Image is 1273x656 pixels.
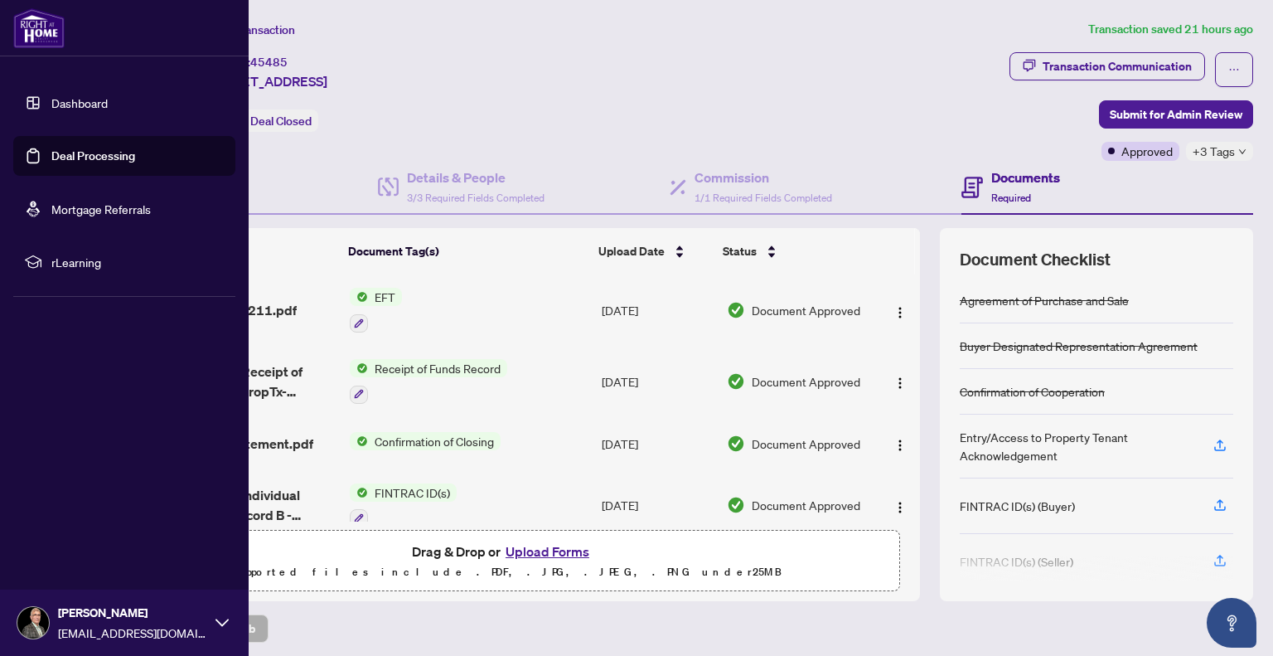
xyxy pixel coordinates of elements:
[350,288,402,333] button: Status IconEFT
[350,483,457,528] button: Status IconFINTRAC ID(s)
[341,228,593,275] th: Document Tag(s)
[727,496,745,514] img: Document Status
[58,604,207,622] span: [PERSON_NAME]
[206,22,295,37] span: View Transaction
[501,541,594,562] button: Upload Forms
[991,192,1031,204] span: Required
[58,624,207,642] span: [EMAIL_ADDRESS][DOMAIN_NAME]
[727,372,745,391] img: Document Status
[1110,101,1242,128] span: Submit for Admin Review
[350,359,507,404] button: Status IconReceipt of Funds Record
[1207,598,1256,648] button: Open asap
[368,432,501,450] span: Confirmation of Closing
[206,71,327,91] span: [STREET_ADDRESS]
[1088,20,1253,39] article: Transaction saved 21 hours ago
[107,531,899,592] span: Drag & Drop orUpload FormsSupported files include .PDF, .JPG, .JPEG, .PNG under25MB
[1009,52,1205,80] button: Transaction Communication
[1099,100,1253,129] button: Submit for Admin Review
[51,148,135,163] a: Deal Processing
[595,275,720,346] td: [DATE]
[1043,53,1192,80] div: Transaction Communication
[960,552,1073,571] div: FINTRAC ID(s) (Seller)
[1193,142,1235,161] span: +3 Tags
[695,168,832,187] h4: Commission
[368,359,507,377] span: Receipt of Funds Record
[13,8,65,48] img: logo
[595,470,720,542] td: [DATE]
[695,192,832,204] span: 1/1 Required Fields Completed
[960,497,1075,515] div: FINTRAC ID(s) (Buyer)
[727,435,745,453] img: Document Status
[893,306,907,319] img: Logo
[350,432,368,450] img: Status Icon
[51,202,151,216] a: Mortgage Referrals
[206,109,318,132] div: Status:
[595,417,720,470] td: [DATE]
[752,372,860,391] span: Document Approved
[368,483,457,502] span: FINTRAC ID(s)
[893,501,907,514] img: Logo
[887,368,913,395] button: Logo
[117,562,889,582] p: Supported files include .PDF, .JPG, .JPEG, .PNG under 25 MB
[752,435,860,453] span: Document Approved
[960,382,1105,401] div: Confirmation of Cooperation
[960,291,1129,309] div: Agreement of Purchase and Sale
[960,248,1111,271] span: Document Checklist
[350,288,368,306] img: Status Icon
[887,492,913,518] button: Logo
[716,228,871,275] th: Status
[350,483,368,502] img: Status Icon
[412,541,594,562] span: Drag & Drop or
[17,607,49,639] img: Profile Icon
[250,114,312,129] span: Deal Closed
[598,242,665,260] span: Upload Date
[752,496,860,514] span: Document Approved
[991,168,1060,187] h4: Documents
[51,253,224,271] span: rLearning
[1238,148,1246,156] span: down
[887,297,913,323] button: Logo
[960,428,1193,464] div: Entry/Access to Property Tenant Acknowledgement
[51,95,108,110] a: Dashboard
[723,242,757,260] span: Status
[350,359,368,377] img: Status Icon
[893,439,907,452] img: Logo
[893,377,907,390] img: Logo
[595,346,720,417] td: [DATE]
[350,432,501,450] button: Status IconConfirmation of Closing
[727,301,745,319] img: Document Status
[752,301,860,319] span: Document Approved
[250,55,288,70] span: 45485
[1228,64,1240,75] span: ellipsis
[887,430,913,457] button: Logo
[407,192,545,204] span: 3/3 Required Fields Completed
[368,288,402,306] span: EFT
[407,168,545,187] h4: Details & People
[1121,142,1173,160] span: Approved
[960,337,1198,355] div: Buyer Designated Representation Agreement
[592,228,715,275] th: Upload Date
